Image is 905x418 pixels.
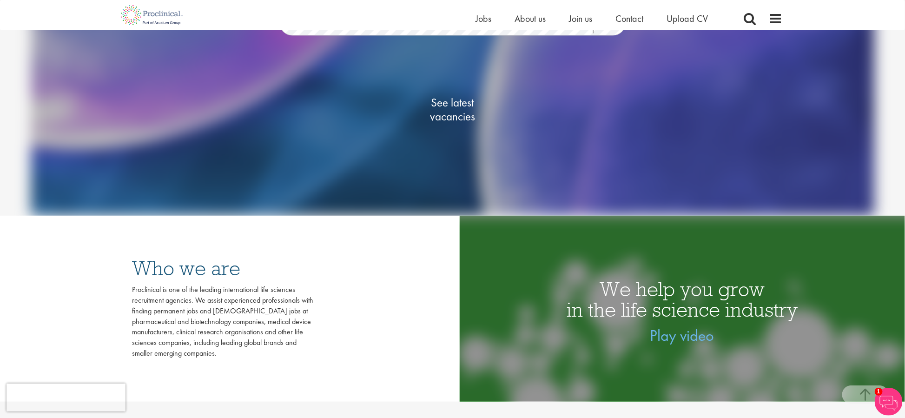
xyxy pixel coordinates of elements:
span: See latest vacancies [406,96,499,124]
a: Join us [569,13,593,25]
iframe: reCAPTCHA [7,384,126,411]
a: Jobs [476,13,492,25]
a: See latestvacancies [406,59,499,161]
a: About us [515,13,546,25]
span: 1 [875,388,883,396]
a: Job search submit button [593,15,633,33]
div: Proclinical is one of the leading international life sciences recruitment agencies. We assist exp... [132,285,313,359]
h3: Who we are [132,259,313,279]
img: Chatbot [875,388,903,416]
a: Play video [650,326,714,346]
a: Contact [616,13,644,25]
a: Upload CV [667,13,708,25]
